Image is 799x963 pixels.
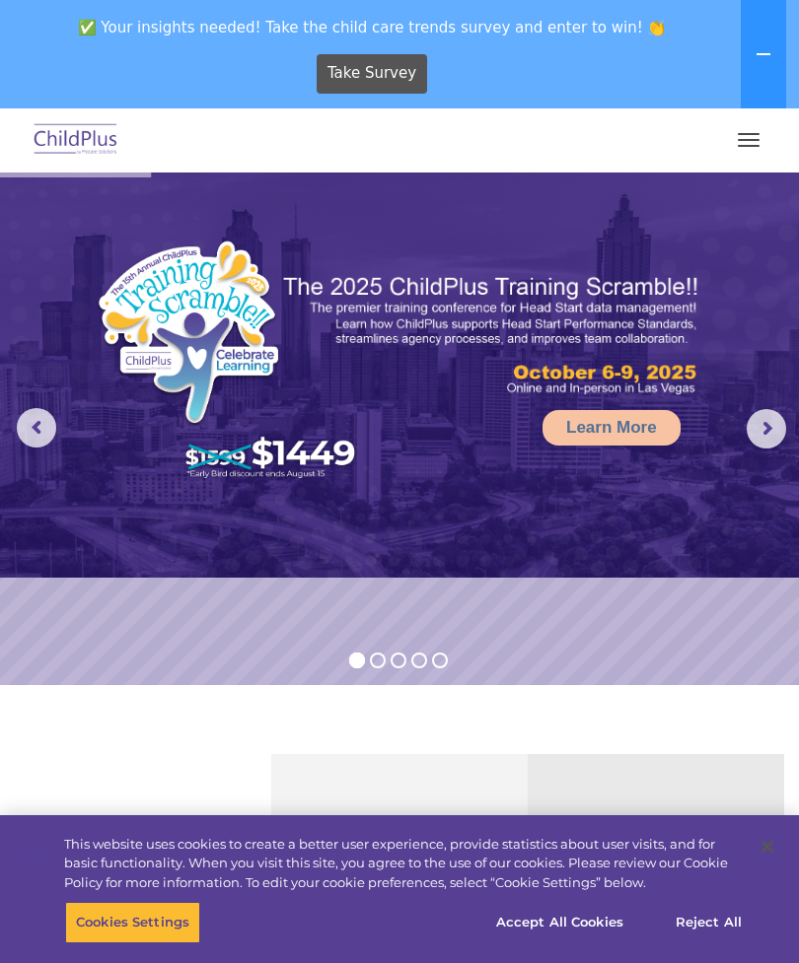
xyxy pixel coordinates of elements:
[30,117,122,164] img: ChildPlus by Procare Solutions
[485,902,634,943] button: Accept All Cookies
[317,54,428,94] a: Take Survey
[64,835,744,893] div: This website uses cookies to create a better user experience, provide statistics about user visit...
[327,56,416,91] span: Take Survey
[746,825,789,868] button: Close
[543,410,681,446] a: Learn More
[65,902,200,943] button: Cookies Settings
[8,8,737,46] span: ✅ Your insights needed! Take the child care trends survey and enter to win! 👏
[647,902,770,943] button: Reject All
